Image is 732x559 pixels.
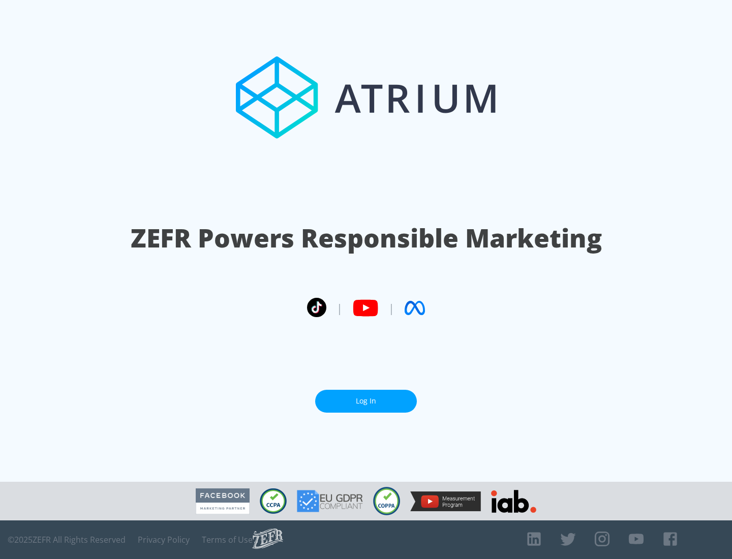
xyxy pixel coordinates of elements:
img: Facebook Marketing Partner [196,488,250,514]
img: YouTube Measurement Program [410,491,481,511]
a: Terms of Use [202,535,253,545]
h1: ZEFR Powers Responsible Marketing [131,221,602,256]
span: | [337,300,343,316]
img: COPPA Compliant [373,487,400,515]
img: IAB [491,490,536,513]
a: Privacy Policy [138,535,190,545]
span: © 2025 ZEFR All Rights Reserved [8,535,126,545]
a: Log In [315,390,417,413]
span: | [388,300,394,316]
img: CCPA Compliant [260,488,287,514]
img: GDPR Compliant [297,490,363,512]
